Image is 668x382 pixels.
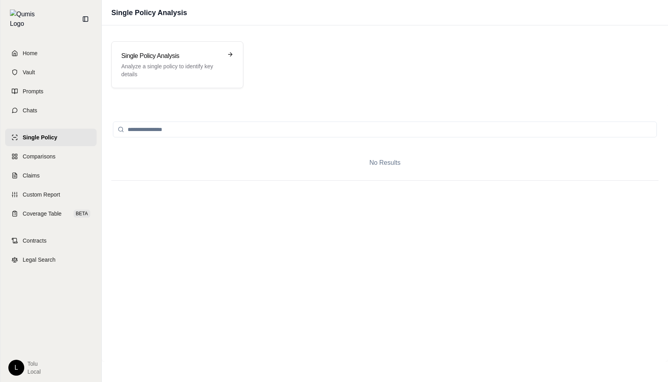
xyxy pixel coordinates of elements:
[23,237,47,245] span: Contracts
[5,64,97,81] a: Vault
[79,13,92,25] button: Collapse sidebar
[121,62,222,78] p: Analyze a single policy to identify key details
[5,205,97,222] a: Coverage TableBETA
[23,191,60,199] span: Custom Report
[5,232,97,249] a: Contracts
[111,145,658,180] div: No Results
[5,148,97,165] a: Comparisons
[5,102,97,119] a: Chats
[23,172,40,179] span: Claims
[8,360,24,376] div: L
[111,7,187,18] h1: Single Policy Analysis
[121,51,222,61] h3: Single Policy Analysis
[23,106,37,114] span: Chats
[23,49,37,57] span: Home
[10,10,40,29] img: Qumis Logo
[5,44,97,62] a: Home
[5,167,97,184] a: Claims
[23,68,35,76] span: Vault
[27,360,41,368] span: tolu
[23,87,43,95] span: Prompts
[23,256,56,264] span: Legal Search
[23,152,55,160] span: Comparisons
[74,210,90,218] span: BETA
[23,133,57,141] span: Single Policy
[27,368,41,376] span: Local
[5,251,97,268] a: Legal Search
[5,186,97,203] a: Custom Report
[5,83,97,100] a: Prompts
[5,129,97,146] a: Single Policy
[23,210,62,218] span: Coverage Table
